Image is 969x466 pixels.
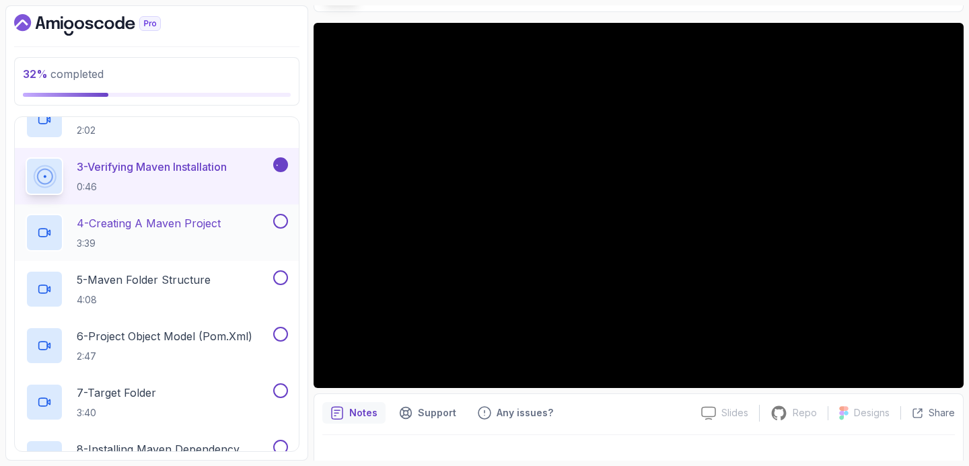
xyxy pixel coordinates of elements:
p: Share [929,406,955,420]
p: 3 - Verifying Maven Installation [77,159,227,175]
p: 3:40 [77,406,156,420]
p: 3:39 [77,237,221,250]
p: Slides [721,406,748,420]
p: 0:46 [77,180,227,194]
p: Designs [854,406,890,420]
p: 2:02 [77,124,171,137]
p: 6 - Project Object Model (pom.xml) [77,328,252,344]
p: 4 - Creating A Maven Project [77,215,221,231]
span: completed [23,67,104,81]
p: Support [418,406,456,420]
button: 5-Maven Folder Structure4:08 [26,270,288,308]
p: 4:08 [77,293,211,307]
button: 6-Project Object Model (pom.xml)2:47 [26,327,288,364]
button: Feedback button [470,402,561,424]
p: Repo [793,406,817,420]
span: 32 % [23,67,48,81]
button: 3-Verifying Maven Installation0:46 [26,157,288,195]
button: notes button [322,402,386,424]
p: 5 - Maven Folder Structure [77,272,211,288]
button: 4-Creating A Maven Project3:39 [26,214,288,251]
button: 7-Target Folder3:40 [26,383,288,421]
iframe: 3 - Verifying maven installation [314,23,964,388]
p: 7 - Target Folder [77,385,156,401]
p: 8 - Installing Maven Dependency [77,441,240,457]
p: Any issues? [497,406,553,420]
button: Share [900,406,955,420]
p: 2:47 [77,350,252,363]
button: Support button [391,402,464,424]
a: Dashboard [14,14,192,36]
button: 2-Installing Maven2:02 [26,101,288,139]
p: Notes [349,406,378,420]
